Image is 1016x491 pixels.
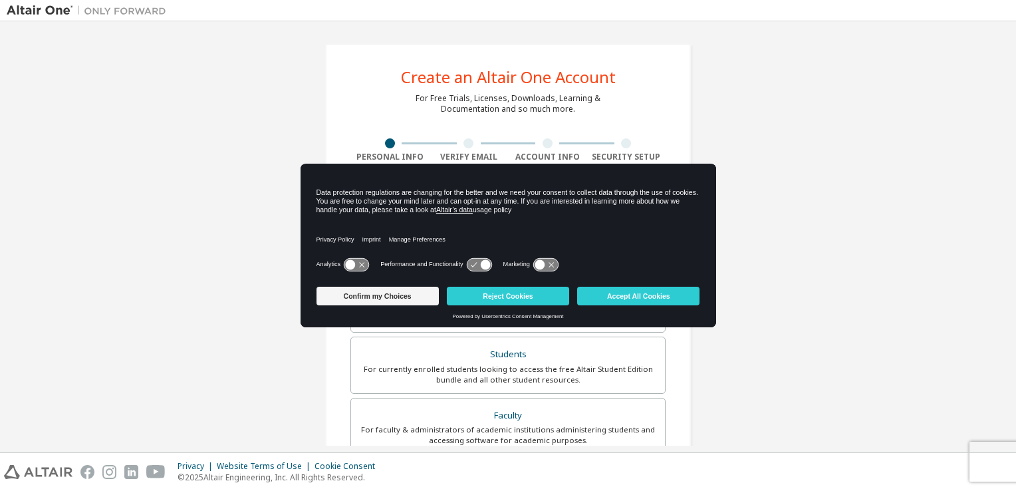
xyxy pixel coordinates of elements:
[315,461,383,472] div: Cookie Consent
[430,152,509,162] div: Verify Email
[350,152,430,162] div: Personal Info
[359,407,657,425] div: Faculty
[7,4,173,17] img: Altair One
[4,465,72,479] img: altair_logo.svg
[146,465,166,479] img: youtube.svg
[359,364,657,385] div: For currently enrolled students looking to access the free Altair Student Edition bundle and all ...
[178,461,217,472] div: Privacy
[416,93,600,114] div: For Free Trials, Licenses, Downloads, Learning & Documentation and so much more.
[102,465,116,479] img: instagram.svg
[508,152,587,162] div: Account Info
[587,152,666,162] div: Security Setup
[401,69,616,85] div: Create an Altair One Account
[359,345,657,364] div: Students
[217,461,315,472] div: Website Terms of Use
[80,465,94,479] img: facebook.svg
[359,424,657,446] div: For faculty & administrators of academic institutions administering students and accessing softwa...
[178,472,383,483] p: © 2025 Altair Engineering, Inc. All Rights Reserved.
[124,465,138,479] img: linkedin.svg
